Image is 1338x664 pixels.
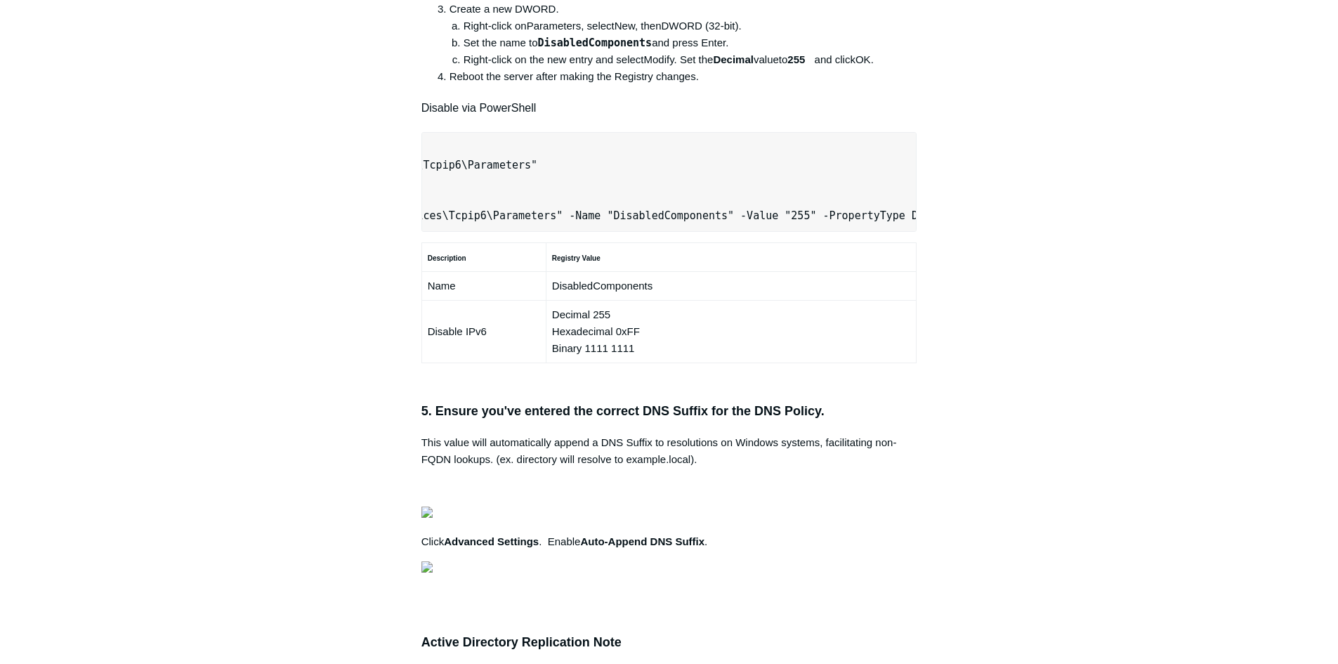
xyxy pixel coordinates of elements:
[643,53,674,65] span: Modify
[713,53,754,65] strong: Decimal
[546,301,916,363] td: Decimal 255 Hexadecimal 0xFF Binary 1111 1111
[421,632,917,653] h3: Active Directory Replication Note
[428,254,466,262] strong: Description
[421,99,917,117] h4: Disable via PowerShell
[464,20,742,32] span: Right-click on , select , then .
[552,254,601,262] strong: Registry Value
[538,37,652,49] kbd: DisabledComponents
[421,132,917,232] pre: # Set the location to the registry Set-Location -Path "HKLM:\SYSTEM\CurrentControlSet\Services\Tc...
[421,507,433,518] img: 27414207119379
[580,535,704,547] strong: Auto-Append DNS Suffix
[546,272,916,301] td: DisabledComponents
[464,53,874,65] span: Right-click on the new entry and select . Set the to and click .
[421,272,546,301] td: Name
[615,20,635,32] span: New
[421,434,917,468] p: This value will automatically append a DNS Suffix to resolutions on Windows systems, facilitating...
[421,301,546,363] td: Disable IPv6
[421,561,433,573] img: 27414169404179
[527,20,582,32] span: Parameters
[421,401,917,422] h3: 5. Ensure you've entered the correct DNS Suffix for the DNS Policy.
[855,53,871,65] span: OK
[450,3,559,15] span: Create a new DWORD.
[421,533,917,550] p: Click . Enable .
[787,53,805,65] strong: 255
[662,20,739,32] span: DWORD (32-bit)
[444,535,539,547] strong: Advanced Settings
[450,70,699,82] span: Reboot the server after making the Registry changes.
[754,53,779,65] span: value
[464,37,729,48] span: Set the name to and press Enter.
